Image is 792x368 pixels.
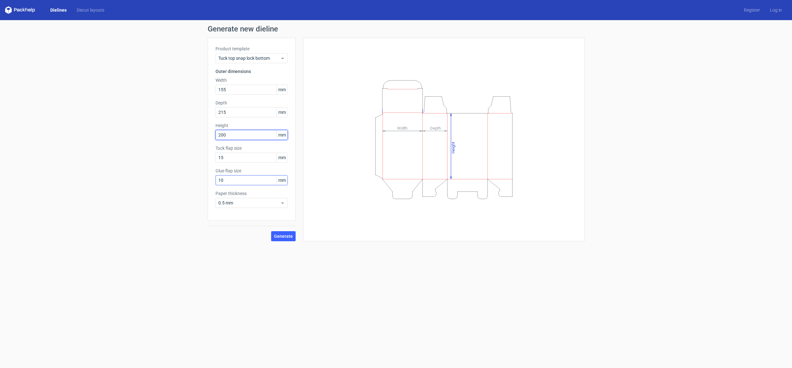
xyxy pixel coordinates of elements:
span: Generate [274,234,293,238]
a: Register [739,7,765,13]
tspan: Depth [430,125,441,130]
label: Product template [216,46,288,52]
h3: Outer dimensions [216,68,288,75]
span: mm [276,108,287,117]
label: Paper thickness [216,190,288,197]
tspan: Width [397,125,407,130]
label: Tuck flap size [216,145,288,151]
a: Log in [765,7,787,13]
label: Width [216,77,288,83]
tspan: Height [451,142,456,153]
label: Height [216,122,288,129]
span: mm [276,153,287,162]
button: Generate [271,231,296,241]
span: mm [276,176,287,185]
a: Dielines [45,7,72,13]
h1: Generate new dieline [208,25,585,33]
label: Glue flap size [216,168,288,174]
a: Diecut layouts [72,7,109,13]
span: mm [276,130,287,140]
span: Tuck top snap lock bottom [218,55,280,61]
label: Depth [216,100,288,106]
span: 0.5 mm [218,200,280,206]
span: mm [276,85,287,94]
